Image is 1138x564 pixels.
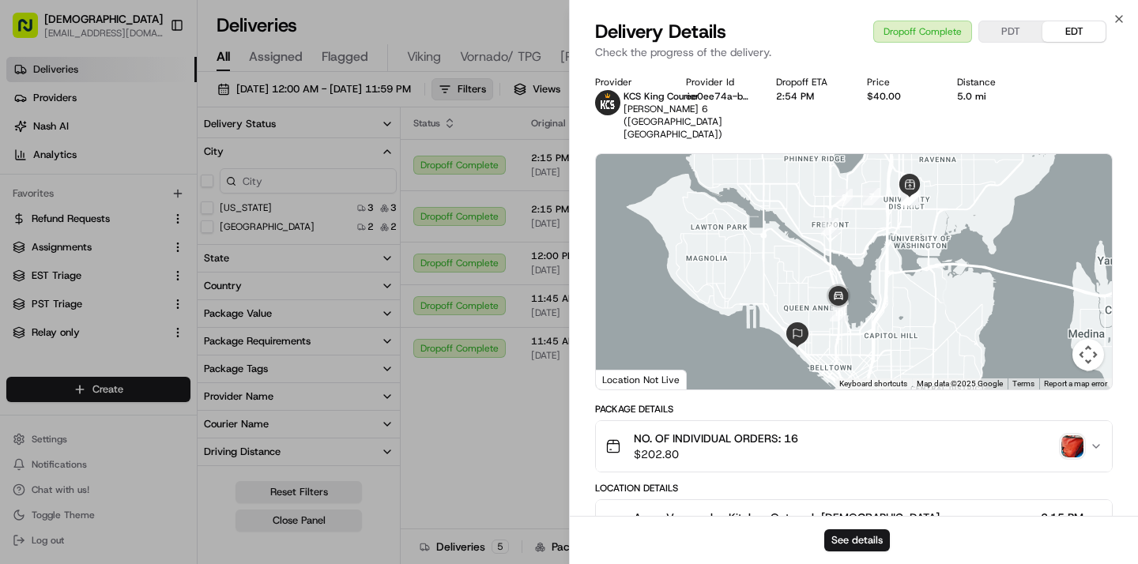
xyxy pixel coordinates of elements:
[41,102,261,118] input: Clear
[134,312,146,325] div: 💻
[600,369,652,389] a: Open this area in Google Maps (opens a new window)
[957,76,1023,88] div: Distance
[830,304,847,321] div: 10
[1042,21,1106,42] button: EDT
[149,310,254,326] span: API Documentation
[596,370,687,389] div: Location Not Live
[957,90,1023,103] div: 5.0 mi
[595,482,1113,494] div: Location Details
[821,218,838,235] div: 9
[686,76,752,88] div: Provider Id
[1041,509,1083,525] span: 2:15 PM
[1044,379,1107,388] a: Report a map error
[1012,379,1034,388] a: Terms
[903,190,921,208] div: 1
[634,431,798,446] span: NO. OF INDIVIDUAL ORDERS: 16
[9,304,127,333] a: 📗Knowledge Base
[16,205,106,218] div: Past conversations
[49,245,128,258] span: [PERSON_NAME]
[16,312,28,325] div: 📗
[863,188,880,205] div: 7
[131,245,137,258] span: •
[835,189,853,206] div: 8
[127,304,260,333] a: 💻API Documentation
[245,202,288,221] button: See all
[32,246,44,258] img: 1736555255976-a54dd68f-1ca7-489b-9aae-adbdc363a1c4
[596,500,1112,551] button: Arepa Venezuelan Kitchen Outreach [DEMOGRAPHIC_DATA]2:15 PM
[595,76,661,88] div: Provider
[624,90,699,103] span: KCS King Courier
[600,369,652,389] img: Google
[157,349,191,361] span: Pylon
[595,403,1113,415] div: Package Details
[16,230,41,255] img: Jeff Sasse
[140,245,172,258] span: [DATE]
[16,63,288,88] p: Welcome 👋
[71,151,259,167] div: Start new chat
[1061,435,1083,457] img: photo_proof_of_delivery image
[71,167,217,179] div: We're available if you need us!
[16,16,47,47] img: Nash
[595,44,1113,60] p: Check the progress of the delivery.
[776,76,842,88] div: Dropoff ETA
[839,378,907,389] button: Keyboard shortcuts
[269,156,288,175] button: Start new chat
[16,151,44,179] img: 1736555255976-a54dd68f-1ca7-489b-9aae-adbdc363a1c4
[634,509,940,525] span: Arepa Venezuelan Kitchen Outreach [DEMOGRAPHIC_DATA]
[776,90,842,103] div: 2:54 PM
[867,90,933,103] div: $40.00
[867,76,933,88] div: Price
[686,90,752,103] button: ee0ee74a-b344-098a-8bfc-a07a7e3a6ec2
[32,310,121,326] span: Knowledge Base
[111,348,191,361] a: Powered byPylon
[595,19,726,44] span: Delivery Details
[33,151,62,179] img: 8571987876998_91fb9ceb93ad5c398215_72.jpg
[917,379,1003,388] span: Map data ©2025 Google
[634,446,798,462] span: $202.80
[979,21,1042,42] button: PDT
[596,421,1112,472] button: NO. OF INDIVIDUAL ORDERS: 16$202.80photo_proof_of_delivery image
[624,103,722,141] span: [PERSON_NAME] 6 ([GEOGRAPHIC_DATA] [GEOGRAPHIC_DATA])
[824,529,890,551] button: See details
[1072,339,1104,370] button: Map camera controls
[595,90,620,115] img: kcs-delivery.png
